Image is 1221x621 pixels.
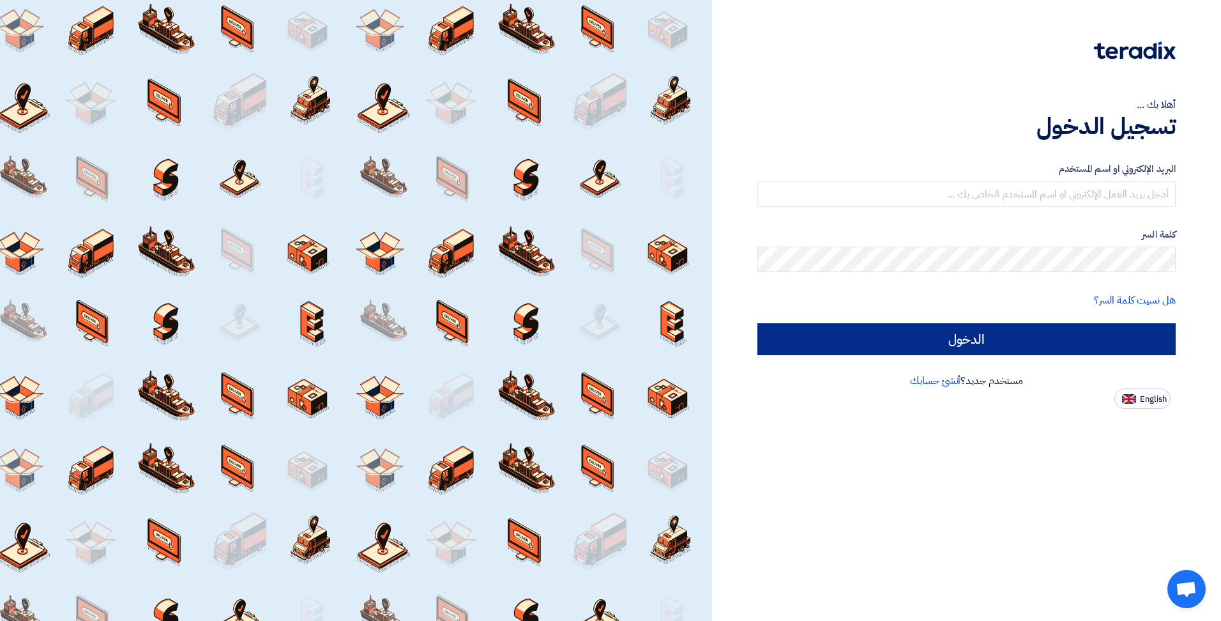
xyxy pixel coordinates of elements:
[1167,570,1206,608] div: Open chat
[1140,395,1167,404] span: English
[757,181,1176,207] input: أدخل بريد العمل الإلكتروني او اسم المستخدم الخاص بك ...
[757,227,1176,242] label: كلمة السر
[757,323,1176,355] input: الدخول
[757,97,1176,112] div: أهلا بك ...
[757,162,1176,176] label: البريد الإلكتروني او اسم المستخدم
[1114,388,1171,409] button: English
[757,112,1176,141] h1: تسجيل الدخول
[910,373,960,388] a: أنشئ حسابك
[757,373,1176,388] div: مستخدم جديد؟
[1122,394,1136,404] img: en-US.png
[1094,293,1176,308] a: هل نسيت كلمة السر؟
[1094,42,1176,59] img: Teradix logo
